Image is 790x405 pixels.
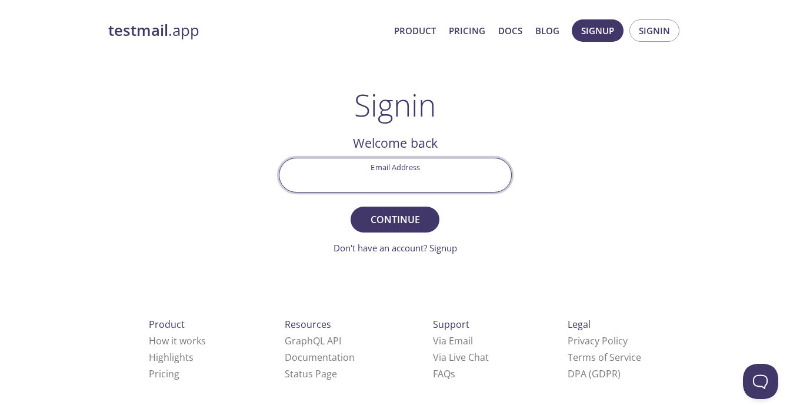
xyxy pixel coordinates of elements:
span: Support [433,318,469,331]
a: DPA (GDPR) [568,367,621,380]
a: Pricing [149,367,179,380]
a: Highlights [149,351,194,364]
a: Privacy Policy [568,334,628,347]
a: How it works [149,334,206,347]
a: FAQ [433,367,455,380]
h1: Signin [354,87,436,122]
button: Continue [351,207,439,233]
a: Product [394,23,436,38]
span: s [451,367,455,380]
strong: testmail [108,20,168,41]
span: Signin [639,23,670,38]
iframe: Help Scout Beacon - Open [743,364,778,399]
a: Blog [535,23,559,38]
span: Product [149,318,185,331]
button: Signup [572,19,624,42]
a: Documentation [285,351,355,364]
a: GraphQL API [285,334,341,347]
a: Don't have an account? Signup [334,242,457,254]
a: Terms of Service [568,351,641,364]
h2: Welcome back [279,133,512,153]
a: Via Live Chat [433,351,489,364]
span: Resources [285,318,331,331]
a: testmail.app [108,21,385,41]
button: Signin [629,19,679,42]
a: Status Page [285,367,337,380]
a: Pricing [449,23,485,38]
span: Signup [581,23,614,38]
span: Legal [568,318,591,331]
a: Docs [498,23,522,38]
a: Via Email [433,334,473,347]
span: Continue [364,211,426,228]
